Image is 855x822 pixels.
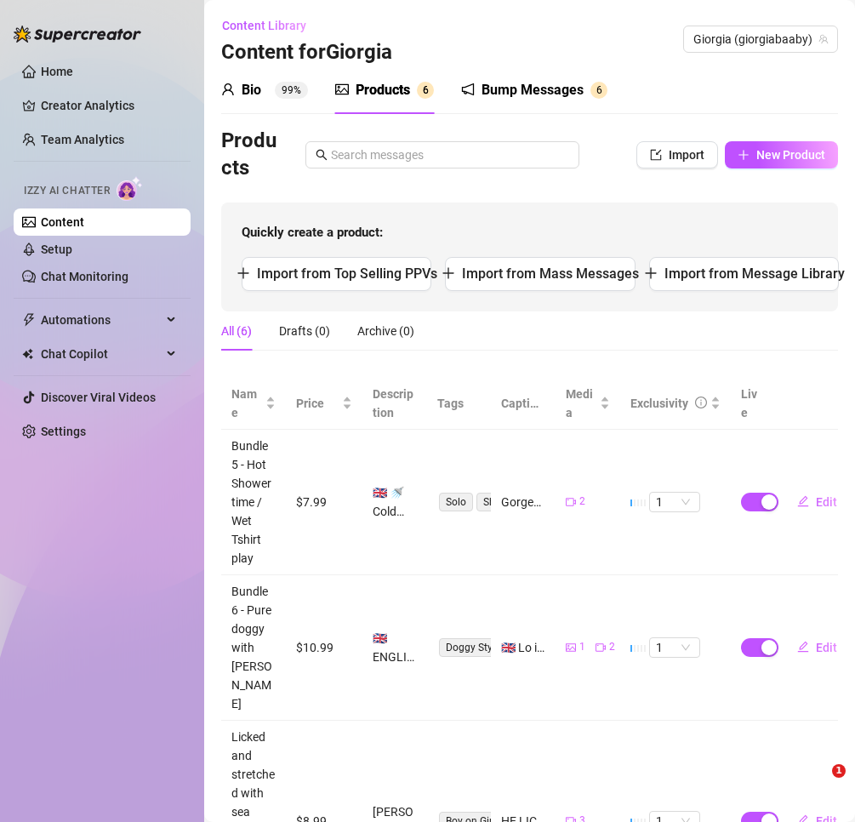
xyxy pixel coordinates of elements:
[41,92,177,119] a: Creator Analytics
[439,638,507,657] span: Doggy Style
[362,378,427,430] th: Description
[816,495,837,509] span: Edit
[221,83,235,96] span: user
[331,146,569,164] input: Search messages
[482,80,584,100] div: Bump Messages
[14,26,141,43] img: logo-BBDzfeDw.svg
[596,84,602,96] span: 6
[41,243,72,256] a: Setup
[695,397,707,408] span: info-circle
[738,149,750,161] span: plus
[656,638,693,657] span: 1
[286,430,362,575] td: $7.99
[22,313,36,327] span: thunderbolt
[231,385,262,422] span: Name
[476,493,524,511] span: Shower
[501,638,545,657] div: 🇬🇧 Lo ip. d sitametc Adipiscin – ELITSE DOEIUSMO: TEMP INCID 🐶 Utl etdo-magnaa enimadminim veniam...
[356,80,410,100] div: Products
[784,488,851,516] button: Edit
[644,266,658,280] span: plus
[649,257,839,291] button: Import from Message Library
[596,642,606,653] span: video-camera
[24,183,110,199] span: Izzy AI Chatter
[373,483,417,521] div: 🇬🇧 🚿 Cold evening, hot shower. [PERSON_NAME] slips into the steam in a tight tee, teasing as it t...
[296,394,339,413] span: Price
[41,215,84,229] a: Content
[41,425,86,438] a: Settings
[286,378,362,430] th: Price
[664,265,845,282] span: Import from Message Library
[630,394,688,413] div: Exclusivity
[423,84,429,96] span: 6
[556,378,620,430] th: Media
[636,141,718,168] button: Import
[286,575,362,721] td: $10.99
[41,306,162,334] span: Automations
[221,378,286,430] th: Name
[797,495,809,507] span: edit
[221,39,392,66] h3: Content for Giorgia
[242,257,431,291] button: Import from Top Selling PPVs
[335,83,349,96] span: picture
[566,497,576,507] span: video-camera
[501,493,545,511] div: Gorgeous day but it's cold out this evening 🥶 I just had no time to take off my tee before jumpin...
[373,629,417,666] div: 🇬🇧 ENGLISH 3+ minute raw, no-break doggy scene with a dominant [DEMOGRAPHIC_DATA] lover. He drive...
[222,19,306,32] span: Content Library
[566,385,596,422] span: Media
[257,265,437,282] span: Import from Top Selling PPVs
[237,266,250,280] span: plus
[462,265,639,282] span: Import from Mass Messages
[832,764,846,778] span: 1
[461,83,475,96] span: notification
[650,149,662,161] span: import
[669,148,704,162] span: Import
[656,493,693,511] span: 1
[725,141,838,168] button: New Product
[491,378,556,430] th: Caption Example
[427,378,492,430] th: Tags
[279,322,330,340] div: Drafts (0)
[566,642,576,653] span: picture
[316,149,328,161] span: search
[579,494,585,510] span: 2
[41,391,156,404] a: Discover Viral Videos
[242,225,383,240] strong: Quickly create a product:
[693,26,828,52] span: Giorgia (giorgiabaaby)
[117,176,143,201] img: AI Chatter
[41,270,128,283] a: Chat Monitoring
[816,641,837,654] span: Edit
[731,378,773,430] th: Live
[221,430,286,575] td: Bundle 5 - Hot Shower time / Wet Tshirt play
[818,34,829,44] span: team
[221,128,284,182] h3: Products
[221,322,252,340] div: All (6)
[242,80,261,100] div: Bio
[357,322,414,340] div: Archive (0)
[417,82,434,99] sup: 6
[797,641,809,653] span: edit
[41,340,162,368] span: Chat Copilot
[445,257,635,291] button: Import from Mass Messages
[784,634,851,661] button: Edit
[221,575,286,721] td: Bundle 6 - Pure doggy with [PERSON_NAME]
[41,65,73,78] a: Home
[609,639,615,655] span: 2
[590,82,607,99] sup: 6
[221,12,320,39] button: Content Library
[439,493,473,511] span: Solo
[41,133,124,146] a: Team Analytics
[275,82,308,99] sup: 99%
[579,639,585,655] span: 1
[797,764,838,805] iframe: Intercom live chat
[756,148,825,162] span: New Product
[442,266,455,280] span: plus
[22,348,33,360] img: Chat Copilot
